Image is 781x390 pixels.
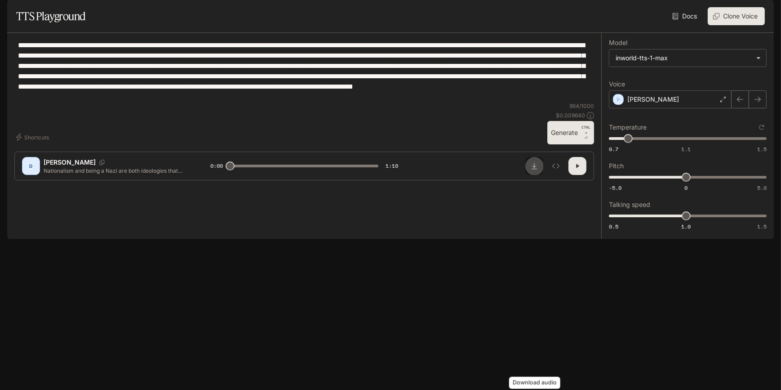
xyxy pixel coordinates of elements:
p: Pitch [609,163,624,169]
button: Reset to default [757,122,767,132]
div: D [24,159,38,173]
button: GenerateCTRL +⏎ [547,121,594,144]
div: Download audio [509,377,560,389]
p: Model [609,40,627,46]
p: CTRL + [581,125,590,135]
span: 1.1 [681,145,691,153]
span: 1.5 [757,223,767,230]
button: Copy Voice ID [96,160,108,165]
button: Shortcuts [14,130,53,144]
p: [PERSON_NAME] [44,158,96,167]
p: ⏎ [581,125,590,141]
p: Temperature [609,124,647,130]
div: inworld-tts-1-max [609,49,766,67]
a: Docs [670,7,701,25]
button: Clone Voice [708,7,765,25]
p: Talking speed [609,202,650,208]
span: 0.5 [609,223,618,230]
span: 5.0 [757,184,767,192]
button: Inspect [547,157,565,175]
p: Voice [609,81,625,87]
span: 1:10 [386,161,398,170]
span: 1.0 [681,223,691,230]
p: 964 / 1000 [569,102,594,110]
span: 0 [684,184,688,192]
div: inworld-tts-1-max [616,54,752,63]
span: 1.5 [757,145,767,153]
h1: TTS Playground [16,7,86,25]
button: Download audio [525,157,543,175]
span: -5.0 [609,184,621,192]
p: Nationalism and being a Nazi are both ideologies that prioritize the interests and unity of a spe... [44,167,189,175]
button: open drawer [7,4,23,21]
span: 0.7 [609,145,618,153]
span: 0:00 [210,161,223,170]
p: [PERSON_NAME] [627,95,679,104]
